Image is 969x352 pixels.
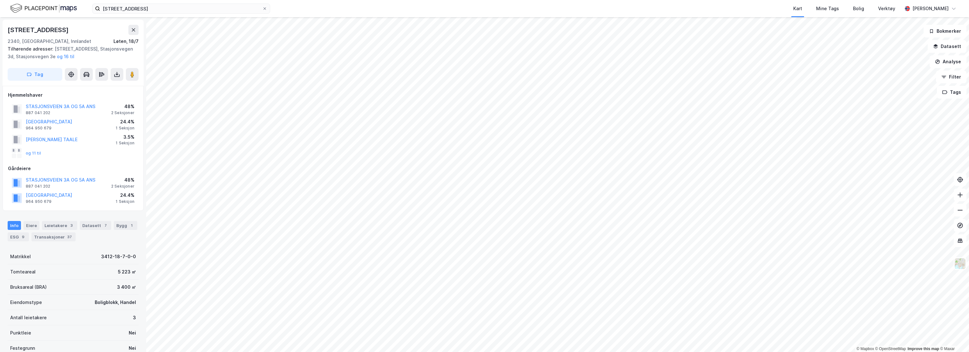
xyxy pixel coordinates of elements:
[118,268,136,276] div: 5 223 ㎡
[10,314,47,321] div: Antall leietakere
[116,118,134,126] div: 24.4%
[24,221,39,230] div: Eiere
[116,133,134,141] div: 3.5%
[26,199,51,204] div: 964 950 679
[793,5,802,12] div: Kart
[937,86,966,99] button: Tags
[853,5,864,12] div: Bolig
[8,68,62,81] button: Tag
[8,38,91,45] div: 2340, [GEOGRAPHIC_DATA], Innlandet
[68,222,75,229] div: 3
[129,344,136,352] div: Nei
[114,221,137,230] div: Bygg
[8,91,138,99] div: Hjemmelshaver
[116,126,134,131] div: 1 Seksjon
[10,268,36,276] div: Tomteareal
[878,5,895,12] div: Verktøy
[101,253,136,260] div: 3412-18-7-0-0
[133,314,136,321] div: 3
[912,5,949,12] div: [PERSON_NAME]
[816,5,839,12] div: Mine Tags
[111,176,134,184] div: 48%
[10,283,47,291] div: Bruksareal (BRA)
[111,110,134,115] div: 2 Seksjoner
[26,126,51,131] div: 964 950 679
[937,321,969,352] div: Kontrollprogram for chat
[8,45,133,60] div: [STREET_ADDRESS], Stasjonsvegen 3d, Stasjonsvegen 3e
[8,232,29,241] div: ESG
[113,38,139,45] div: Løten, 18/7
[928,40,966,53] button: Datasett
[117,283,136,291] div: 3 400 ㎡
[924,25,966,38] button: Bokmerker
[100,4,262,13] input: Søk på adresse, matrikkel, gårdeiere, leietakere eller personer
[95,299,136,306] div: Boligblokk, Handel
[111,184,134,189] div: 2 Seksjoner
[116,141,134,146] div: 1 Seksjon
[31,232,76,241] div: Transaksjoner
[954,258,966,270] img: Z
[26,110,50,115] div: 887 041 202
[80,221,111,230] div: Datasett
[856,347,874,351] a: Mapbox
[8,25,70,35] div: [STREET_ADDRESS]
[102,222,109,229] div: 7
[10,299,42,306] div: Eiendomstype
[10,3,77,14] img: logo.f888ab2527a4732fd821a326f86c7f29.svg
[875,347,906,351] a: OpenStreetMap
[20,234,26,240] div: 9
[8,165,138,172] div: Gårdeiere
[66,234,73,240] div: 37
[116,191,134,199] div: 24.4%
[10,329,31,337] div: Punktleie
[129,329,136,337] div: Nei
[10,344,35,352] div: Festegrunn
[128,222,135,229] div: 1
[8,46,55,52] span: Tilhørende adresser:
[42,221,77,230] div: Leietakere
[10,253,31,260] div: Matrikkel
[908,347,939,351] a: Improve this map
[930,55,966,68] button: Analyse
[111,103,134,110] div: 48%
[937,321,969,352] iframe: Chat Widget
[116,199,134,204] div: 1 Seksjon
[936,71,966,83] button: Filter
[8,221,21,230] div: Info
[26,184,50,189] div: 887 041 202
